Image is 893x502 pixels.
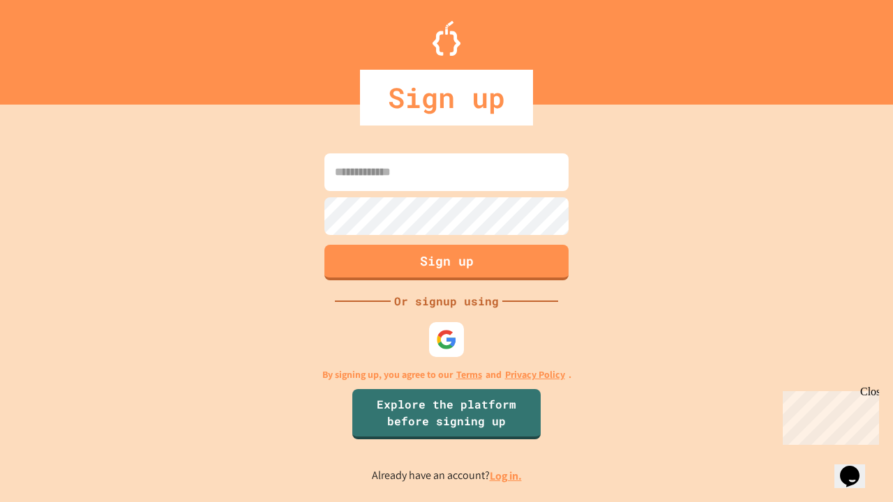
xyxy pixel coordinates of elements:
[360,70,533,125] div: Sign up
[505,367,565,382] a: Privacy Policy
[391,293,502,310] div: Or signup using
[436,329,457,350] img: google-icon.svg
[834,446,879,488] iframe: chat widget
[490,469,522,483] a: Log in.
[352,389,541,439] a: Explore the platform before signing up
[324,245,569,280] button: Sign up
[322,367,571,382] p: By signing up, you agree to our and .
[6,6,96,89] div: Chat with us now!Close
[433,21,460,56] img: Logo.svg
[372,467,522,485] p: Already have an account?
[456,367,482,382] a: Terms
[777,386,879,445] iframe: chat widget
